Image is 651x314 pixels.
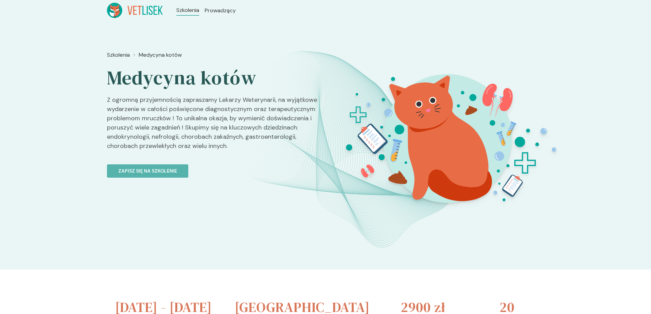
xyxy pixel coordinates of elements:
[139,51,182,59] a: Medycyna kotów
[176,6,199,14] a: Szkolenia
[107,164,188,178] button: Zapisz się na szkolenie
[107,95,320,156] p: Z ogromną przyjemnością zapraszamy Lekarzy Weterynarii, na wyjątkowe wydarzenie w całości poświęc...
[107,51,130,59] a: Szkolenia
[325,48,567,230] img: aHfQYkMqNJQqH-e6_MedKot_BT.svg
[205,6,236,15] a: Prowadzący
[118,167,177,175] p: Zapisz się na szkolenie
[107,66,320,90] h2: Medycyna kotów
[107,156,320,178] a: Zapisz się na szkolenie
